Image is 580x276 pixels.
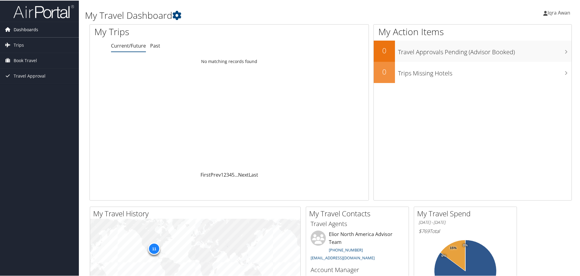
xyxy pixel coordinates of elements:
a: 1 [221,171,224,178]
h3: Account Manager [311,265,404,274]
a: [EMAIL_ADDRESS][DOMAIN_NAME] [311,254,375,260]
h6: [DATE] - [DATE] [419,219,512,225]
a: 5 [232,171,234,178]
h2: My Travel Spend [417,208,517,218]
tspan: 0% [441,254,446,257]
span: Trips [14,37,24,52]
img: airportal-logo.png [13,4,74,18]
a: 0Trips Missing Hotels [374,61,572,82]
h1: My Action Items [374,25,572,38]
span: Book Travel [14,52,37,68]
td: No matching records found [90,55,369,66]
a: Current/Future [111,42,146,48]
li: Elior North America Advisor Team [308,230,407,262]
span: Travel Approval [14,68,46,83]
a: Past [150,42,160,48]
tspan: 15% [450,246,457,249]
span: … [234,171,238,178]
span: $769 [419,227,430,234]
h2: 0 [374,66,395,76]
a: 0Travel Approvals Pending (Advisor Booked) [374,40,572,61]
h2: 0 [374,45,395,55]
a: 2 [224,171,226,178]
div: 11 [148,242,160,254]
a: Prev [211,171,221,178]
a: Next [238,171,249,178]
a: 4 [229,171,232,178]
span: Iqra Awan [548,9,570,15]
h3: Travel Agents [311,219,404,228]
h2: My Travel History [93,208,300,218]
a: First [201,171,211,178]
h3: Trips Missing Hotels [398,65,572,77]
h1: My Trips [94,25,248,38]
span: Dashboards [14,22,38,37]
a: [PHONE_NUMBER] [329,247,363,252]
h6: Total [419,227,512,234]
a: Iqra Awan [543,3,576,21]
h1: My Travel Dashboard [85,8,413,21]
h2: My Travel Contacts [309,208,409,218]
a: Last [249,171,258,178]
h3: Travel Approvals Pending (Advisor Booked) [398,44,572,56]
a: 3 [226,171,229,178]
tspan: 0% [463,243,468,247]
